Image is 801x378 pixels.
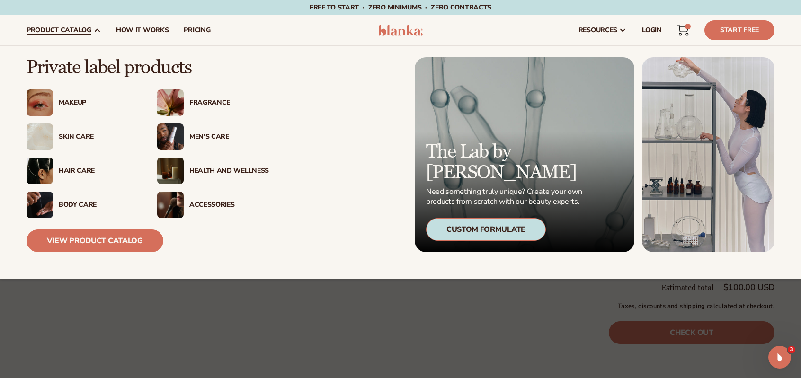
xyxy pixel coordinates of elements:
[189,99,269,107] div: Fragrance
[642,57,774,252] img: Female in lab with equipment.
[59,99,138,107] div: Makeup
[571,15,634,45] a: resources
[27,26,91,34] span: product catalog
[27,192,53,218] img: Male hand applying moisturizer.
[27,123,53,150] img: Cream moisturizer swatch.
[19,15,108,45] a: product catalog
[157,123,269,150] a: Male holding moisturizer bottle. Men’s Care
[116,26,169,34] span: How It Works
[788,346,795,353] span: 3
[27,89,53,116] img: Female with glitter eye makeup.
[176,15,218,45] a: pricing
[157,158,269,184] a: Candles and incense on table. Health And Wellness
[59,133,138,141] div: Skin Care
[704,20,774,40] a: Start Free
[27,123,138,150] a: Cream moisturizer swatch. Skin Care
[27,57,269,78] p: Private label products
[27,158,138,184] a: Female hair pulled back with clips. Hair Care
[189,167,269,175] div: Health And Wellness
[426,218,546,241] div: Custom Formulate
[768,346,791,369] iframe: Intercom live chat
[634,15,669,45] a: LOGIN
[426,187,585,207] p: Need something truly unique? Create your own products from scratch with our beauty experts.
[578,26,617,34] span: resources
[27,89,138,116] a: Female with glitter eye makeup. Makeup
[426,141,585,183] p: The Lab by [PERSON_NAME]
[27,158,53,184] img: Female hair pulled back with clips.
[378,25,423,36] img: logo
[108,15,177,45] a: How It Works
[157,123,184,150] img: Male holding moisturizer bottle.
[157,158,184,184] img: Candles and incense on table.
[189,133,269,141] div: Men’s Care
[184,26,210,34] span: pricing
[157,89,269,116] a: Pink blooming flower. Fragrance
[157,192,269,218] a: Female with makeup brush. Accessories
[157,89,184,116] img: Pink blooming flower.
[642,26,662,34] span: LOGIN
[189,201,269,209] div: Accessories
[59,201,138,209] div: Body Care
[415,57,634,252] a: Microscopic product formula. The Lab by [PERSON_NAME] Need something truly unique? Create your ow...
[310,3,491,12] span: Free to start · ZERO minimums · ZERO contracts
[27,229,163,252] a: View Product Catalog
[59,167,138,175] div: Hair Care
[157,192,184,218] img: Female with makeup brush.
[27,192,138,218] a: Male hand applying moisturizer. Body Care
